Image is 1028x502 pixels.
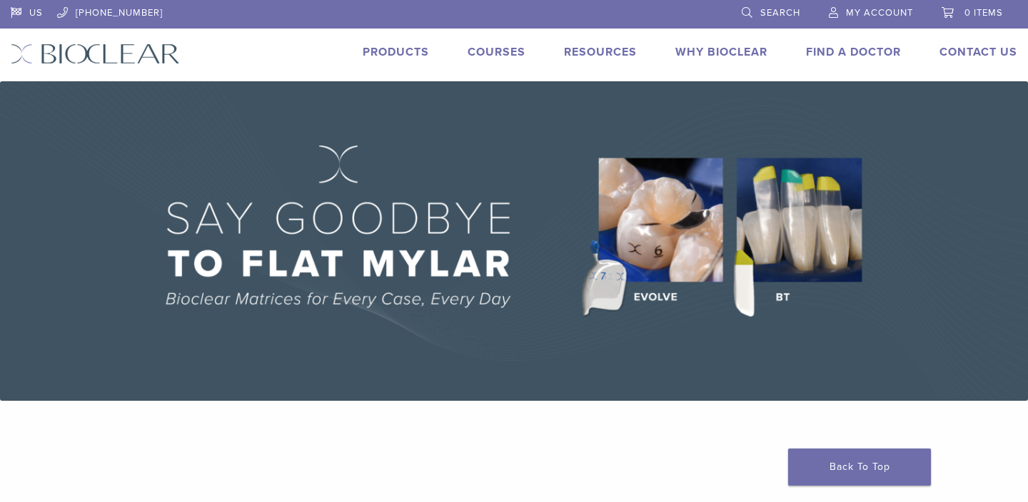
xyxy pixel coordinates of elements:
[788,449,931,486] a: Back To Top
[468,45,525,59] a: Courses
[11,43,180,64] img: Bioclear
[675,45,767,59] a: Why Bioclear
[806,45,901,59] a: Find A Doctor
[760,7,800,19] span: Search
[846,7,913,19] span: My Account
[363,45,429,59] a: Products
[939,45,1017,59] a: Contact Us
[564,45,637,59] a: Resources
[964,7,1003,19] span: 0 items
